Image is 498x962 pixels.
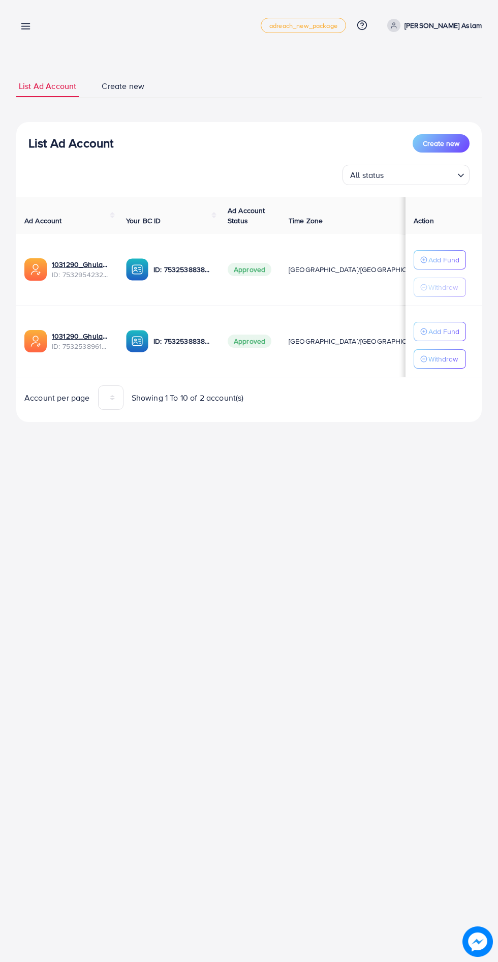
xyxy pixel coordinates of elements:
[126,258,148,281] img: ic-ba-acc.ded83a64.svg
[348,168,386,183] span: All status
[428,353,458,365] p: Withdraw
[428,281,458,293] p: Withdraw
[52,269,110,280] span: ID: 7532954232266326017
[261,18,346,33] a: adreach_new_package
[228,263,271,276] span: Approved
[153,263,211,276] p: ID: 7532538838637019152
[153,335,211,347] p: ID: 7532538838637019152
[28,136,113,151] h3: List Ad Account
[52,331,110,341] a: 1031290_Ghulam Rasool Aslam_1753805901568
[343,165,470,185] div: Search for option
[24,392,90,404] span: Account per page
[19,80,76,92] span: List Ad Account
[289,264,430,275] span: [GEOGRAPHIC_DATA]/[GEOGRAPHIC_DATA]
[428,254,459,266] p: Add Fund
[414,278,466,297] button: Withdraw
[428,325,459,338] p: Add Fund
[228,335,271,348] span: Approved
[414,250,466,269] button: Add Fund
[52,341,110,351] span: ID: 7532538961244635153
[52,259,110,280] div: <span class='underline'>1031290_Ghulam Rasool Aslam 2_1753902599199</span></br>7532954232266326017
[423,138,459,148] span: Create new
[24,216,62,226] span: Ad Account
[126,216,161,226] span: Your BC ID
[404,19,482,32] p: [PERSON_NAME] Aslam
[413,134,470,153] button: Create new
[289,336,430,346] span: [GEOGRAPHIC_DATA]/[GEOGRAPHIC_DATA]
[52,331,110,352] div: <span class='underline'>1031290_Ghulam Rasool Aslam_1753805901568</span></br>7532538961244635153
[414,216,434,226] span: Action
[102,80,144,92] span: Create new
[126,330,148,352] img: ic-ba-acc.ded83a64.svg
[387,166,453,183] input: Search for option
[228,205,265,226] span: Ad Account Status
[52,259,110,269] a: 1031290_Ghulam Rasool Aslam 2_1753902599199
[132,392,244,404] span: Showing 1 To 10 of 2 account(s)
[269,22,337,29] span: adreach_new_package
[24,330,47,352] img: ic-ads-acc.e4c84228.svg
[289,216,323,226] span: Time Zone
[414,322,466,341] button: Add Fund
[383,19,482,32] a: [PERSON_NAME] Aslam
[462,926,493,957] img: image
[414,349,466,369] button: Withdraw
[24,258,47,281] img: ic-ads-acc.e4c84228.svg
